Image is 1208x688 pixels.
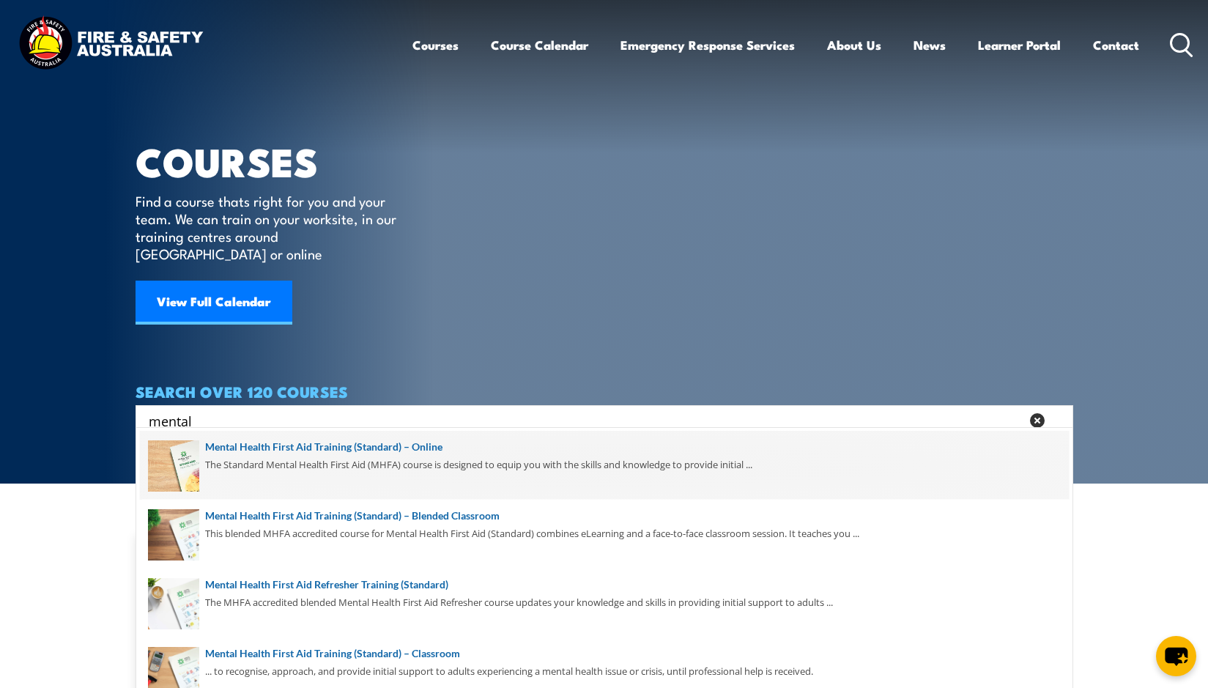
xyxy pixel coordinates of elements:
input: Search input [149,410,1020,432]
a: Emergency Response Services [620,26,795,64]
form: Search form [152,410,1023,431]
a: View Full Calendar [136,281,292,325]
button: chat-button [1156,636,1196,676]
a: Courses [412,26,459,64]
a: Mental Health First Aid Training (Standard) – Blended Classroom [148,508,1061,524]
a: Course Calendar [491,26,588,64]
a: Mental Health First Aid Training (Standard) – Online [148,439,1061,455]
h4: SEARCH OVER 120 COURSES [136,383,1073,399]
a: Mental Health First Aid Training (Standard) – Classroom [148,646,1061,662]
a: News [914,26,946,64]
a: Learner Portal [978,26,1061,64]
button: Search magnifier button [1048,410,1068,431]
p: Find a course thats right for you and your team. We can train on your worksite, in our training c... [136,192,403,262]
a: Contact [1093,26,1139,64]
a: Mental Health First Aid Refresher Training (Standard) [148,577,1061,593]
h1: COURSES [136,144,418,178]
a: About Us [827,26,881,64]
